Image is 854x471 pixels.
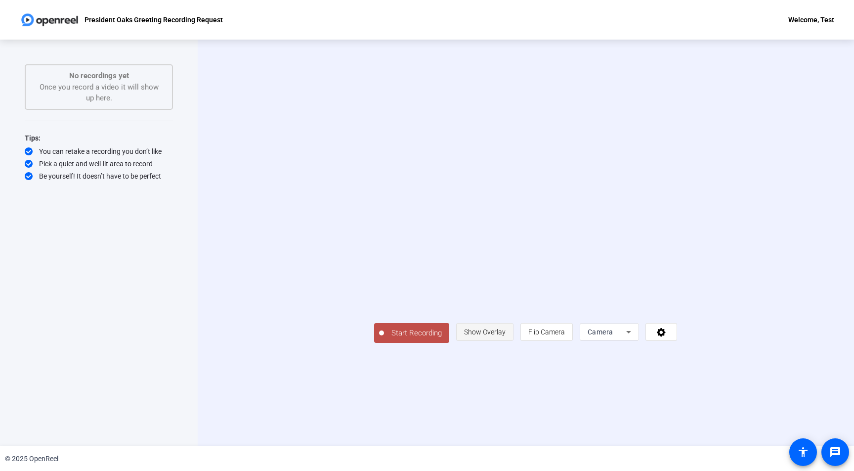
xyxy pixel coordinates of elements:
p: President Oaks Greeting Recording Request [85,14,223,26]
button: Flip Camera [520,323,573,341]
span: Flip Camera [528,328,565,336]
mat-icon: accessibility [797,446,809,458]
button: Start Recording [374,323,449,343]
div: Once you record a video it will show up here. [36,70,162,104]
mat-icon: message [829,446,841,458]
button: Show Overlay [456,323,513,341]
div: Welcome, Test [788,14,834,26]
div: © 2025 OpenReel [5,454,58,464]
p: No recordings yet [36,70,162,82]
span: Start Recording [384,328,449,339]
img: OpenReel logo [20,10,80,30]
div: Pick a quiet and well-lit area to record [25,159,173,169]
span: Show Overlay [464,328,506,336]
div: Be yourself! It doesn’t have to be perfect [25,171,173,181]
div: Tips: [25,132,173,144]
span: Camera [588,328,613,336]
div: You can retake a recording you don’t like [25,146,173,156]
